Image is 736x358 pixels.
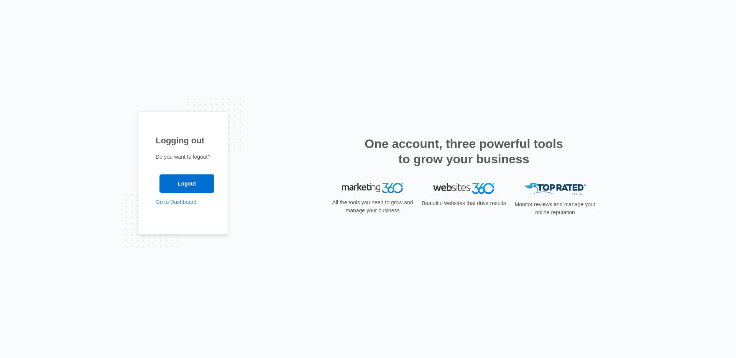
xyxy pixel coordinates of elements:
[342,183,403,194] img: Marketing 360
[524,183,586,195] img: Top Rated Local
[330,199,416,215] p: All the tools you need to grow and manage your business
[433,183,495,194] img: Websites 360
[156,199,197,205] a: Go to Dashboard
[159,174,214,193] input: Logout
[421,199,507,207] p: Beautiful websites that drive results
[512,200,598,217] p: Monitor reviews and manage your online reputation
[362,136,565,167] h2: One account, three powerful tools to grow your business
[156,153,210,161] p: Do you want to logout?
[156,134,210,147] h1: Logging out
